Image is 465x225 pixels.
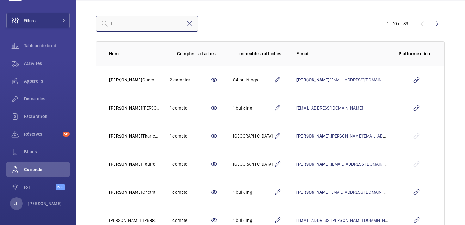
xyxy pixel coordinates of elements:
p: Immeubles rattachés [238,50,282,57]
span: [PERSON_NAME] [296,133,330,139]
a: [PERSON_NAME][EMAIL_ADDRESS][DOMAIN_NAME] [296,77,396,82]
span: Activités [24,60,70,67]
p: JF [14,200,18,207]
span: [PERSON_NAME] [109,77,142,82]
span: Bilans [24,149,70,155]
div: 1 compte [170,161,210,167]
span: Réserves [24,131,60,137]
a: [PERSON_NAME].[EMAIL_ADDRESS][DOMAIN_NAME] [296,162,397,167]
p: Guerniou [109,77,160,83]
span: [PERSON_NAME] [296,77,330,82]
div: 1 building [233,189,274,195]
span: [PERSON_NAME] [296,162,330,167]
span: Contacts [24,166,70,173]
a: [EMAIL_ADDRESS][PERSON_NAME][DOMAIN_NAME] [296,218,394,223]
a: [EMAIL_ADDRESS][DOMAIN_NAME] [296,105,363,110]
button: Filtres [6,13,70,28]
p: [PERSON_NAME] [28,200,62,207]
a: [PERSON_NAME][EMAIL_ADDRESS][DOMAIN_NAME] [296,190,396,195]
span: [PERSON_NAME] [296,190,330,195]
div: 84 buildings [233,77,274,83]
p: Tharreau [109,133,160,139]
span: Filtres [24,17,36,24]
div: 1 compte [170,105,210,111]
p: Chetrit [109,189,156,195]
span: Appareils [24,78,70,84]
div: 2 comptes [170,77,210,83]
p: E-mail [296,50,388,57]
span: [PERSON_NAME] [109,133,142,139]
div: [GEOGRAPHIC_DATA] [233,133,274,139]
p: Comptes rattachés [177,50,216,57]
span: Facturation [24,113,70,120]
p: Nom [109,50,160,57]
span: [PERSON_NAME] [143,218,176,223]
div: 1 building [233,105,274,111]
span: Beta [56,184,65,190]
input: Recherche par nom, prénom, mail ou client [96,16,198,32]
div: 1 building [233,217,274,223]
a: [PERSON_NAME].[PERSON_NAME][EMAIL_ADDRESS][DOMAIN_NAME] [296,133,429,139]
span: [PERSON_NAME] [109,105,142,110]
div: 1 compte [170,217,210,223]
span: [PERSON_NAME] [109,190,142,195]
p: Fourre [109,161,155,167]
span: 58 [63,132,70,137]
span: [PERSON_NAME] [109,162,142,167]
p: [PERSON_NAME] [109,105,160,111]
span: Tableau de bord [24,43,70,49]
div: 1 compte [170,189,210,195]
p: [PERSON_NAME]- [PERSON_NAME] [109,217,160,223]
div: [GEOGRAPHIC_DATA] [233,161,274,167]
div: 1 – 10 of 39 [387,21,408,27]
span: Demandes [24,96,70,102]
p: Platforme client [399,50,432,57]
span: IoT [24,184,56,190]
div: 1 compte [170,133,210,139]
